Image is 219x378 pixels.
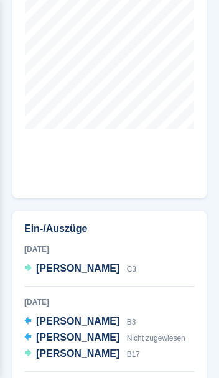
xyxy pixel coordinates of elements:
[24,330,185,346] a: [PERSON_NAME] Nicht zugewiesen
[24,221,195,236] h2: Ein-/Auszüge
[24,261,136,277] a: [PERSON_NAME] C3
[36,332,119,343] span: [PERSON_NAME]
[24,244,195,255] div: [DATE]
[24,297,195,308] div: [DATE]
[24,346,140,362] a: [PERSON_NAME] B17
[36,348,119,359] span: [PERSON_NAME]
[36,263,119,274] span: [PERSON_NAME]
[127,318,136,326] span: B3
[36,316,119,326] span: [PERSON_NAME]
[127,334,185,343] span: Nicht zugewiesen
[127,350,140,359] span: B17
[127,265,136,274] span: C3
[24,314,136,330] a: [PERSON_NAME] B3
